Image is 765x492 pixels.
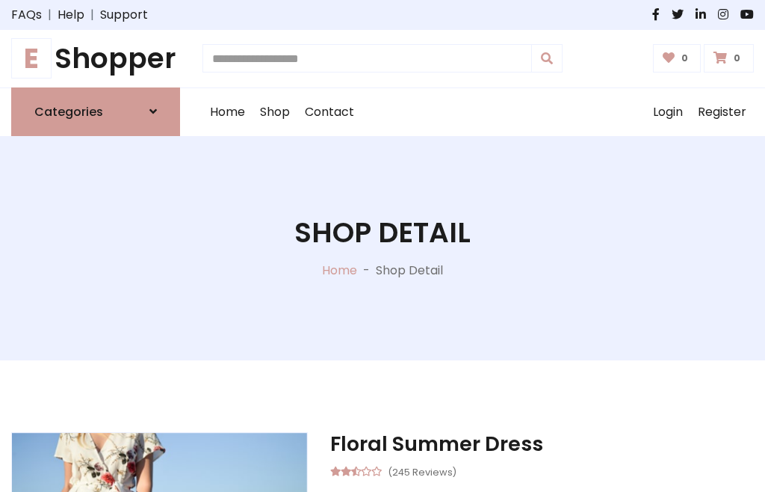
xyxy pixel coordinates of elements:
[376,262,443,280] p: Shop Detail
[388,462,456,480] small: (245 Reviews)
[202,88,253,136] a: Home
[322,262,357,279] a: Home
[704,44,754,73] a: 0
[730,52,744,65] span: 0
[253,88,297,136] a: Shop
[645,88,690,136] a: Login
[357,262,376,280] p: -
[42,6,58,24] span: |
[11,42,180,76] a: EShopper
[58,6,84,24] a: Help
[294,216,471,250] h1: Shop Detail
[653,44,701,73] a: 0
[690,88,754,136] a: Register
[11,87,180,136] a: Categories
[678,52,692,65] span: 0
[330,432,754,456] h3: Floral Summer Dress
[34,105,103,119] h6: Categories
[11,6,42,24] a: FAQs
[100,6,148,24] a: Support
[11,42,180,76] h1: Shopper
[297,88,362,136] a: Contact
[11,38,52,79] span: E
[84,6,100,24] span: |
